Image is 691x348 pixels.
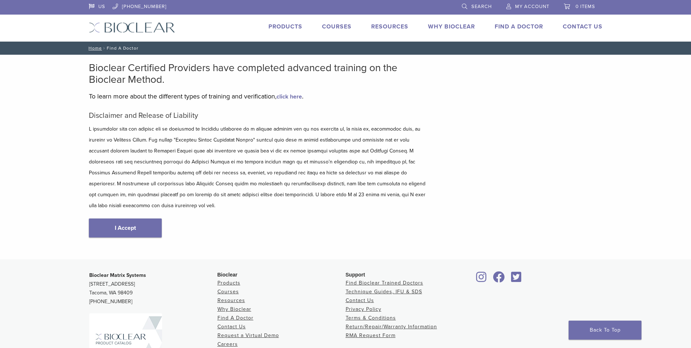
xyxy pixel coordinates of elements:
a: Bioclear [491,276,507,283]
a: Request a Virtual Demo [217,332,279,339]
a: Find Bioclear Trained Doctors [346,280,423,286]
a: Resources [217,297,245,303]
p: To learn more about the different types of training and verification, . [89,91,428,102]
h5: Disclaimer and Release of Liability [89,111,428,120]
a: Bioclear [509,276,524,283]
a: RMA Request Form [346,332,396,339]
span: My Account [515,4,549,9]
a: Courses [322,23,352,30]
a: Privacy Policy [346,306,381,312]
a: click here [276,93,302,100]
a: Contact Us [217,324,246,330]
a: Find A Doctor [495,23,543,30]
a: I Accept [89,219,162,237]
span: / [102,46,107,50]
strong: Bioclear Matrix Systems [89,272,146,278]
a: Products [268,23,302,30]
a: Home [86,46,102,51]
a: Technique Guides, IFU & SDS [346,289,422,295]
span: Search [471,4,492,9]
nav: Find A Doctor [83,42,608,55]
p: [STREET_ADDRESS] Tacoma, WA 98409 [PHONE_NUMBER] [89,271,217,306]
a: Back To Top [569,321,641,340]
a: Find A Doctor [217,315,254,321]
a: Return/Repair/Warranty Information [346,324,437,330]
span: Support [346,272,365,278]
span: Bioclear [217,272,237,278]
a: Terms & Conditions [346,315,396,321]
img: Bioclear [89,22,175,33]
a: Why Bioclear [217,306,251,312]
p: L ipsumdolor sita con adipisc eli se doeiusmod te Incididu utlaboree do m aliquae adminim ven qu ... [89,124,428,211]
a: Courses [217,289,239,295]
h2: Bioclear Certified Providers have completed advanced training on the Bioclear Method. [89,62,428,85]
a: Bioclear [474,276,489,283]
a: Products [217,280,240,286]
a: Resources [371,23,408,30]
a: Contact Us [563,23,602,30]
a: Careers [217,341,238,347]
span: 0 items [576,4,595,9]
a: Why Bioclear [428,23,475,30]
a: Contact Us [346,297,374,303]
